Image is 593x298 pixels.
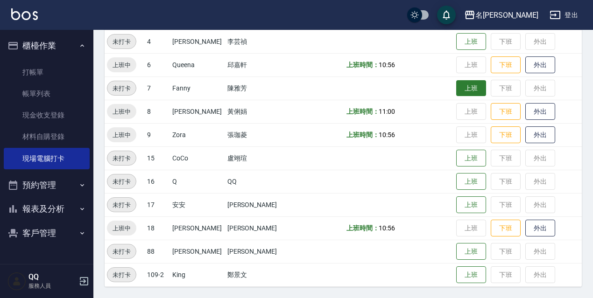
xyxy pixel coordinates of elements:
[456,243,486,260] button: 上班
[456,150,486,167] button: 上班
[11,8,38,20] img: Logo
[456,173,486,190] button: 上班
[225,100,289,123] td: 黃俐娟
[225,123,289,146] td: 張珈菱
[170,30,225,53] td: [PERSON_NAME]
[145,76,170,100] td: 7
[525,220,555,237] button: 外出
[107,153,136,163] span: 未打卡
[4,197,90,221] button: 報表及分析
[456,80,486,97] button: 上班
[346,61,379,69] b: 上班時間：
[107,223,136,233] span: 上班中
[145,216,170,240] td: 18
[379,224,395,232] span: 10:56
[145,240,170,263] td: 88
[491,126,521,144] button: 下班
[456,196,486,214] button: 上班
[170,263,225,286] td: King
[107,83,136,93] span: 未打卡
[346,224,379,232] b: 上班時間：
[145,263,170,286] td: 109-2
[456,33,486,50] button: 上班
[107,37,136,47] span: 未打卡
[107,177,136,187] span: 未打卡
[170,216,225,240] td: [PERSON_NAME]
[4,148,90,169] a: 現場電腦打卡
[170,123,225,146] td: Zora
[379,61,395,69] span: 10:56
[437,6,456,24] button: save
[491,56,521,74] button: 下班
[225,193,289,216] td: [PERSON_NAME]
[107,247,136,256] span: 未打卡
[460,6,542,25] button: 名[PERSON_NAME]
[28,282,76,290] p: 服務人員
[145,123,170,146] td: 9
[170,53,225,76] td: Queena
[379,108,395,115] span: 11:00
[107,107,136,117] span: 上班中
[170,193,225,216] td: 安安
[456,266,486,284] button: 上班
[145,30,170,53] td: 4
[170,240,225,263] td: [PERSON_NAME]
[475,9,538,21] div: 名[PERSON_NAME]
[107,200,136,210] span: 未打卡
[525,56,555,74] button: 外出
[170,170,225,193] td: Q
[225,216,289,240] td: [PERSON_NAME]
[525,126,555,144] button: 外出
[4,34,90,58] button: 櫃檯作業
[546,7,582,24] button: 登出
[170,76,225,100] td: Fanny
[225,53,289,76] td: 邱嘉軒
[145,100,170,123] td: 8
[4,62,90,83] a: 打帳單
[225,146,289,170] td: 盧翊瑄
[7,272,26,291] img: Person
[107,60,136,70] span: 上班中
[170,146,225,170] td: CoCo
[170,100,225,123] td: [PERSON_NAME]
[225,30,289,53] td: 李芸禎
[525,103,555,120] button: 外出
[491,220,521,237] button: 下班
[145,146,170,170] td: 15
[4,126,90,147] a: 材料自購登錄
[4,104,90,126] a: 現金收支登錄
[491,103,521,120] button: 下班
[145,53,170,76] td: 6
[379,131,395,139] span: 10:56
[225,263,289,286] td: 鄭景文
[4,173,90,197] button: 預約管理
[4,83,90,104] a: 帳單列表
[346,131,379,139] b: 上班時間：
[4,221,90,245] button: 客戶管理
[28,272,76,282] h5: QQ
[225,76,289,100] td: 陳雅芳
[107,130,136,140] span: 上班中
[225,240,289,263] td: [PERSON_NAME]
[145,193,170,216] td: 17
[107,270,136,280] span: 未打卡
[346,108,379,115] b: 上班時間：
[225,170,289,193] td: QQ
[145,170,170,193] td: 16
